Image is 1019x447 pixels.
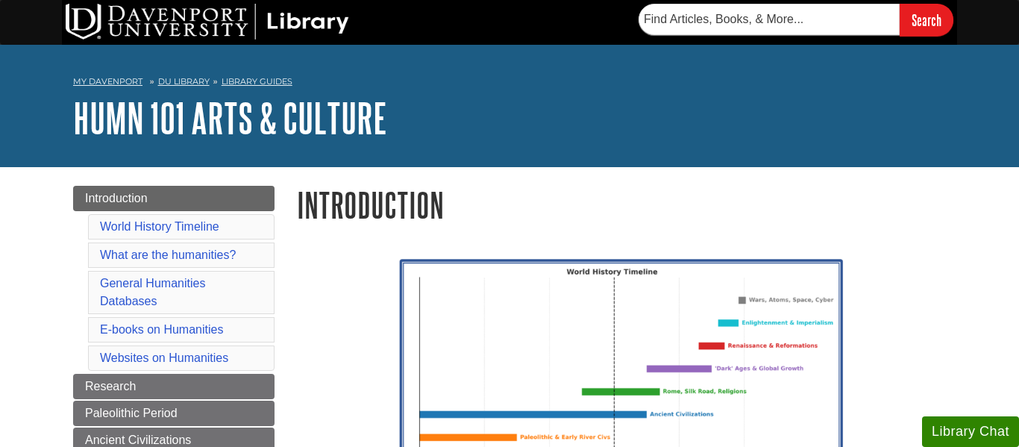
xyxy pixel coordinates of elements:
a: My Davenport [73,75,142,88]
a: Websites on Humanities [100,351,228,364]
a: Paleolithic Period [73,401,275,426]
input: Find Articles, Books, & More... [639,4,900,35]
h1: Introduction [297,186,946,224]
a: General Humanities Databases [100,277,205,307]
a: World History Timeline [100,220,219,233]
a: E-books on Humanities [100,323,223,336]
form: Searches DU Library's articles, books, and more [639,4,953,36]
nav: breadcrumb [73,72,946,96]
span: Paleolithic Period [85,407,178,419]
span: Ancient Civilizations [85,434,191,446]
span: Research [85,380,136,393]
a: Introduction [73,186,275,211]
input: Search [900,4,953,36]
a: DU Library [158,76,210,87]
a: Research [73,374,275,399]
a: What are the humanities? [100,248,236,261]
a: Library Guides [222,76,292,87]
img: DU Library [66,4,349,40]
a: HUMN 101 Arts & Culture [73,95,387,141]
button: Library Chat [922,416,1019,447]
span: Introduction [85,192,148,204]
